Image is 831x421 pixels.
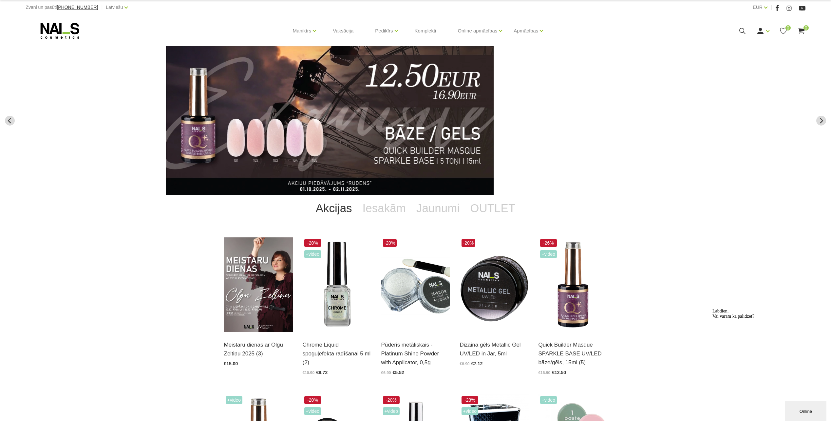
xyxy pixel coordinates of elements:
img: Metallic Gel UV/LED ir intensīvi pigmentets metala dizaina gēls, kas palīdz radīt reljefu zīmējum... [460,237,529,332]
img: Dizaina produkts spilgtā spoguļa efekta radīšanai.LIETOŠANA: Pirms lietošanas nepieciešams sakrat... [303,237,371,332]
span: -20% [304,396,321,404]
a: Iesakām [357,195,411,221]
span: 0 [803,25,809,30]
button: Next slide [816,116,826,126]
div: Labdien,Vai varam kā palīdzēt? [3,3,121,13]
a: 0 [779,27,787,35]
button: Go to last slide [5,116,15,126]
a: [PHONE_NUMBER] [57,5,98,10]
a: Online apmācības [458,18,497,44]
span: €6.90 [381,371,391,375]
a: Chrome Liquid spoguļefekta radīšanai 5 ml (2) [303,340,371,367]
span: +Video [540,250,557,258]
a: Manikīrs [293,18,312,44]
img: Maskējoša, viegli mirdzoša bāze/gels. Unikāls produkts ar daudz izmantošanas iespējām: •Bāze gell... [538,237,607,332]
span: €10.90 [303,371,315,375]
span: | [771,3,772,11]
span: +Video [462,407,479,415]
span: €12.50 [552,370,566,375]
a: Jaunumi [411,195,465,221]
span: €8.72 [316,370,328,375]
span: 0 [785,25,791,30]
img: ✨ Meistaru dienas ar Olgu Zeltiņu 2025 ✨ RUDENS / Seminārs manikīra meistariem Liepāja – 7. okt.,... [224,237,293,332]
a: EUR [753,3,763,11]
span: €8.90 [460,362,470,366]
span: €5.52 [393,370,404,375]
span: -26% [540,239,557,247]
a: 0 [797,27,805,35]
span: +Video [226,396,243,404]
a: Akcijas [311,195,357,221]
img: Augstas kvalitātes, metāliskā spoguļefekta dizaina pūderis lieliskam spīdumam. Šobrīd aktuāls spi... [381,237,450,332]
span: -20% [383,396,400,404]
iframe: chat widget [710,306,828,398]
span: -23% [462,396,479,404]
span: -20% [383,239,397,247]
span: +Video [540,396,557,404]
span: Labdien, Vai varam kā palīdzēt? [3,3,45,13]
span: -20% [462,239,476,247]
span: €15.00 [224,361,238,366]
span: | [101,3,103,11]
span: €7.12 [471,361,483,366]
span: -20% [304,239,321,247]
iframe: chat widget [785,400,828,421]
a: OUTLET [465,195,520,221]
a: Latviešu [106,3,123,11]
span: +Video [383,407,400,415]
a: Meistaru dienas ar Olgu Zeltiņu 2025 (3) [224,340,293,358]
a: Quick Builder Masque SPARKLE BASE UV/LED bāze/gēls, 15ml (5) [538,340,607,367]
a: Apmācības [514,18,538,44]
li: 2 of 11 [166,46,665,195]
a: Dizaina gēls Metallic Gel UV/LED in Jar, 5ml [460,340,529,358]
div: Zvani un pasūti [26,3,98,11]
a: Komplekti [409,15,442,47]
a: Pedikīrs [375,18,393,44]
a: Pūderis metāliskais - Platinum Shine Powder with Applicator, 0,5g [381,340,450,367]
span: +Video [304,250,321,258]
span: €16.90 [538,371,551,375]
a: Vaksācija [328,15,359,47]
span: +Video [304,407,321,415]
